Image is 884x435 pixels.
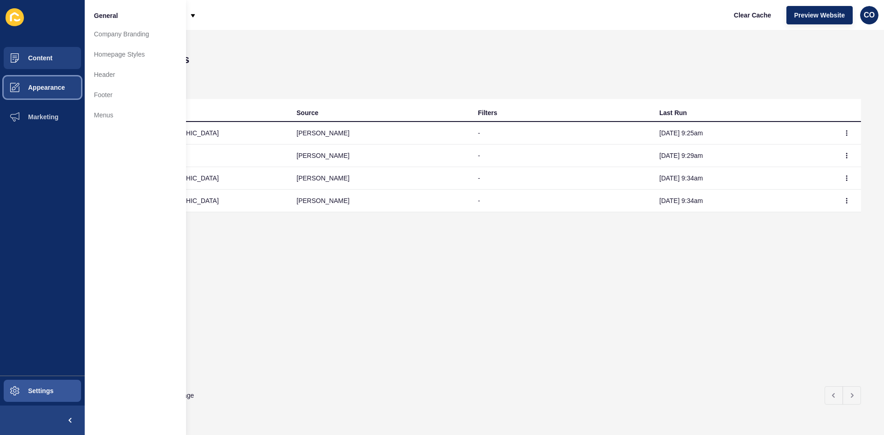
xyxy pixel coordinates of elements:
div: Last Run [659,108,687,117]
td: Telos Group [GEOGRAPHIC_DATA] [108,122,289,145]
span: General [94,11,118,20]
button: Preview Website [786,6,853,24]
a: Footer [85,85,186,105]
td: - [471,122,652,145]
a: Menus [85,105,186,125]
td: Telos Group [GEOGRAPHIC_DATA] [108,190,289,212]
td: [DATE] 9:25am [652,122,833,145]
td: - [471,145,652,167]
div: Filters [478,108,497,117]
td: - [471,167,652,190]
td: Telos Group Commercial [108,145,289,167]
td: [PERSON_NAME] [289,190,471,212]
td: [DATE] 9:34am [652,190,833,212]
a: Company Branding [85,24,186,44]
td: [DATE] 9:34am [652,167,833,190]
div: Source [297,108,318,117]
td: [DATE] 9:29am [652,145,833,167]
h1: Listing sources [108,53,861,66]
button: Clear Cache [726,6,779,24]
td: Telos Group [GEOGRAPHIC_DATA] [108,167,289,190]
a: Homepage Styles [85,44,186,64]
span: Preview Website [794,11,845,20]
span: CO [864,11,875,20]
td: [PERSON_NAME] [289,145,471,167]
td: [PERSON_NAME] [289,167,471,190]
span: Clear Cache [734,11,771,20]
a: Header [85,64,186,85]
td: [PERSON_NAME] [289,122,471,145]
td: - [471,190,652,212]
